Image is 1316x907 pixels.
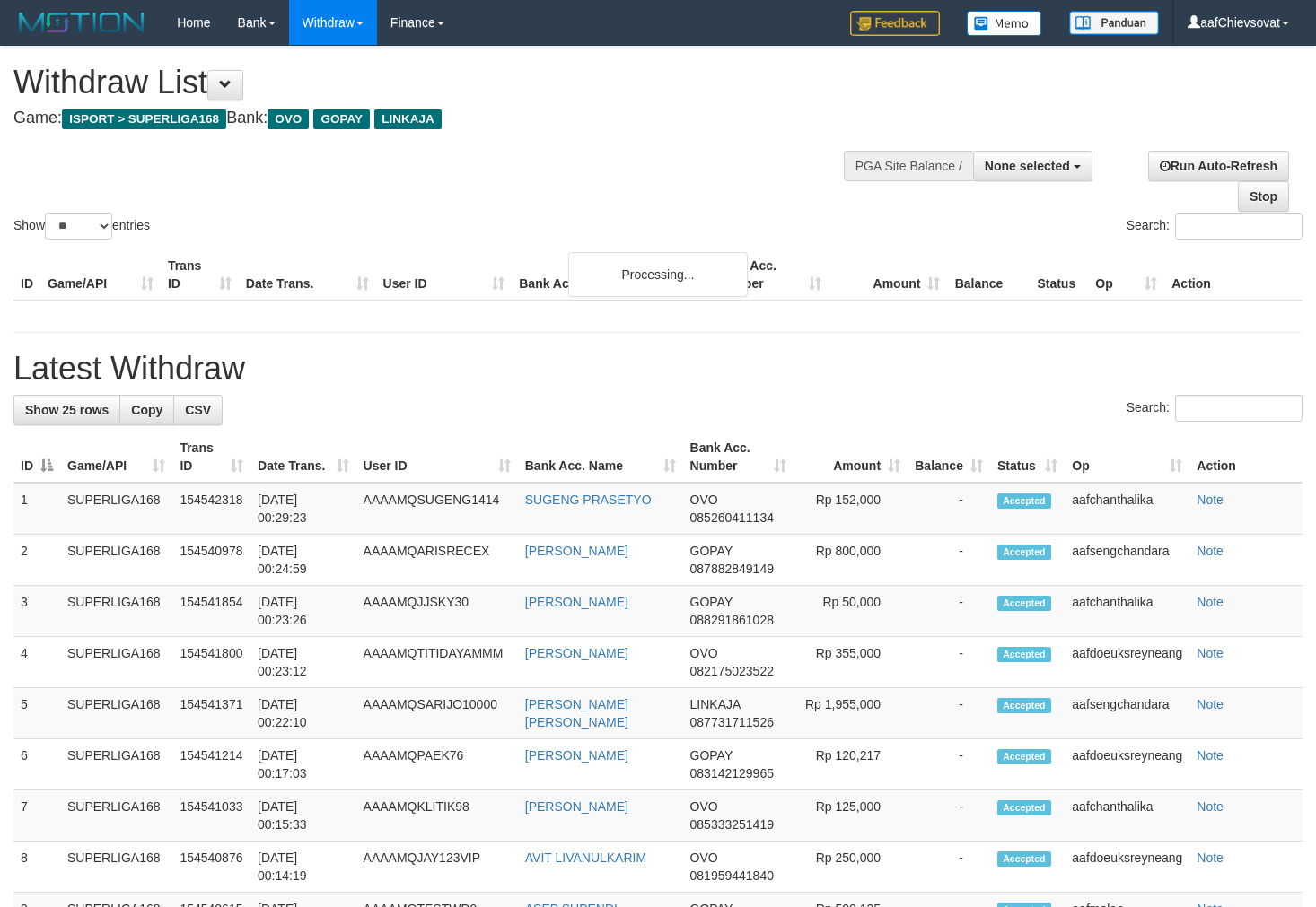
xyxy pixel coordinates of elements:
[794,637,908,688] td: Rp 355,000
[1065,790,1189,842] td: aafchanthalika
[60,637,172,688] td: SUPERLIGA168
[172,842,250,893] td: 154540876
[794,739,908,790] td: Rp 120,217
[25,403,109,417] span: Show 25 rows
[908,483,990,535] td: -
[690,613,774,627] span: Copy 088291861028 to clipboard
[1065,842,1189,893] td: aafdoeuksreyneang
[794,483,908,535] td: Rp 152,000
[1065,535,1189,586] td: aafsengchandara
[60,586,172,637] td: SUPERLIGA168
[1189,432,1303,483] th: Action
[356,688,518,739] td: AAAAMQSARIJO10000
[690,646,718,660] span: OVO
[60,739,172,790] td: SUPERLIGA168
[794,790,908,842] td: Rp 125,000
[908,586,990,637] td: -
[690,868,774,883] span: Copy 081959441840 to clipboard
[794,535,908,586] td: Rp 800,000
[60,688,172,739] td: SUPERLIGA168
[172,739,250,790] td: 154541214
[13,432,60,483] th: ID: activate to sort column descending
[908,739,990,790] td: -
[1065,586,1189,637] td: aafchanthalika
[1197,493,1224,507] a: Note
[1030,249,1088,301] th: Status
[525,646,628,660] a: [PERSON_NAME]
[45,213,112,240] select: Showentries
[967,11,1042,36] img: Button%20Memo.svg
[172,586,250,637] td: 154541854
[172,688,250,739] td: 154541371
[512,249,708,301] th: Bank Acc. Name
[1065,432,1189,483] th: Op: activate to sort column ascending
[356,637,518,688] td: AAAAMQTITIDAYAMMM
[13,688,60,739] td: 5
[356,790,518,842] td: AAAAMQKLITIK98
[13,842,60,893] td: 8
[908,790,990,842] td: -
[690,697,741,711] span: LINKAJA
[250,739,356,790] td: [DATE] 00:17:03
[1197,544,1224,558] a: Note
[13,213,150,240] label: Show entries
[794,842,908,893] td: Rp 250,000
[568,252,748,297] div: Processing...
[908,535,990,586] td: -
[13,65,859,100] h1: Withdraw List
[997,698,1051,713] span: Accepted
[250,688,356,739] td: [DATE] 00:22:10
[690,850,718,865] span: OVO
[997,749,1051,764] span: Accepted
[690,562,774,576] span: Copy 087882849149 to clipboard
[356,535,518,586] td: AAAAMQARISRECEX
[60,432,172,483] th: Game/API: activate to sort column ascending
[709,249,829,301] th: Bank Acc. Number
[1197,748,1224,763] a: Note
[13,483,60,535] td: 1
[1175,395,1303,422] input: Search:
[690,510,774,525] span: Copy 085260411134 to clipboard
[690,544,733,558] span: GOPAY
[1197,697,1224,711] a: Note
[1197,799,1224,814] a: Note
[525,850,646,865] a: AVIT LIVANULKARIM
[13,535,60,586] td: 2
[250,432,356,483] th: Date Trans.: activate to sort column ascending
[997,493,1051,509] span: Accepted
[829,249,948,301] th: Amount
[313,109,370,129] span: GOPAY
[850,11,940,36] img: Feedback.jpg
[1197,646,1224,660] a: Note
[947,249,1030,301] th: Balance
[172,432,250,483] th: Trans ID: activate to sort column ascending
[690,493,718,507] span: OVO
[1065,688,1189,739] td: aafsengchandara
[1127,213,1303,240] label: Search:
[525,799,628,814] a: [PERSON_NAME]
[268,109,309,129] span: OVO
[985,159,1070,173] span: None selected
[239,249,376,301] th: Date Trans.
[997,545,1051,560] span: Accepted
[1127,395,1303,422] label: Search:
[356,842,518,893] td: AAAAMQJAY123VIP
[40,249,161,301] th: Game/API
[997,800,1051,815] span: Accepted
[185,403,211,417] span: CSV
[1164,249,1303,301] th: Action
[518,432,683,483] th: Bank Acc. Name: activate to sort column ascending
[13,586,60,637] td: 3
[973,151,1092,181] button: None selected
[374,109,442,129] span: LINKAJA
[250,790,356,842] td: [DATE] 00:15:33
[60,842,172,893] td: SUPERLIGA168
[690,715,774,729] span: Copy 087731711526 to clipboard
[13,351,1303,387] h1: Latest Withdraw
[1065,637,1189,688] td: aafdoeuksreyneang
[908,432,990,483] th: Balance: activate to sort column ascending
[13,9,150,36] img: MOTION_logo.png
[173,395,223,425] a: CSV
[13,790,60,842] td: 7
[1069,11,1159,35] img: panduan.png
